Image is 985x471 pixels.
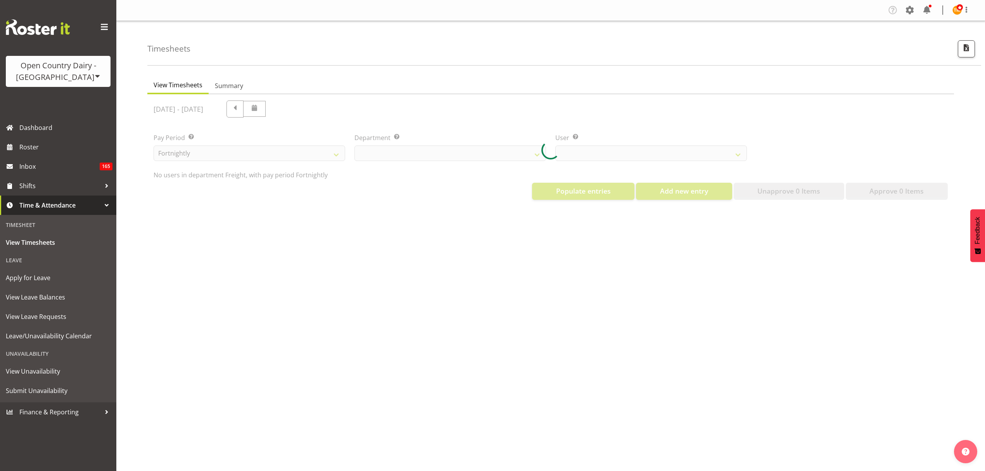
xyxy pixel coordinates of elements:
span: Submit Unavailability [6,385,111,397]
button: Export CSV [958,40,975,57]
div: Timesheet [2,217,114,233]
a: View Leave Requests [2,307,114,326]
span: Dashboard [19,122,112,133]
span: View Leave Balances [6,291,111,303]
a: Apply for Leave [2,268,114,287]
h4: Timesheets [147,44,190,53]
span: View Timesheets [6,237,111,248]
div: Open Country Dairy - [GEOGRAPHIC_DATA] [14,60,103,83]
a: View Timesheets [2,233,114,252]
span: View Timesheets [154,80,202,90]
span: Time & Attendance [19,199,101,211]
a: Leave/Unavailability Calendar [2,326,114,346]
img: tim-magness10922.jpg [952,5,962,15]
span: View Leave Requests [6,311,111,322]
div: Unavailability [2,346,114,362]
span: Roster [19,141,112,153]
span: Finance & Reporting [19,406,101,418]
span: Inbox [19,161,100,172]
button: Feedback - Show survey [970,209,985,262]
span: 165 [100,163,112,170]
a: View Leave Balances [2,287,114,307]
img: help-xxl-2.png [962,448,969,455]
span: Shifts [19,180,101,192]
span: Summary [215,81,243,90]
a: View Unavailability [2,362,114,381]
span: View Unavailability [6,365,111,377]
a: Submit Unavailability [2,381,114,400]
span: Feedback [974,217,981,244]
div: Leave [2,252,114,268]
span: Apply for Leave [6,272,111,284]
img: Rosterit website logo [6,19,70,35]
span: Leave/Unavailability Calendar [6,330,111,342]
